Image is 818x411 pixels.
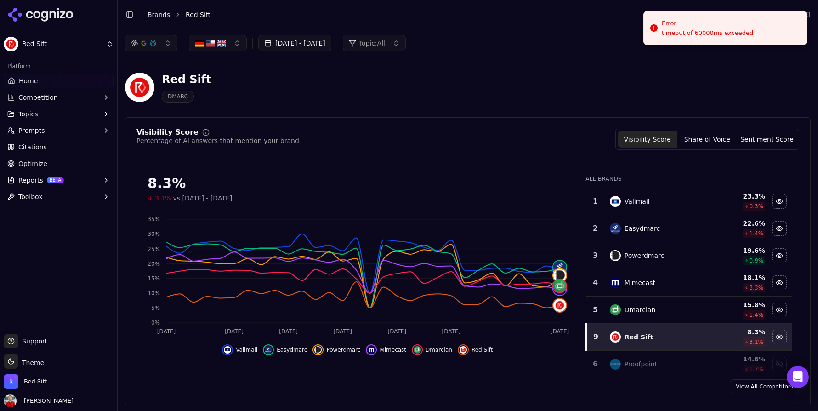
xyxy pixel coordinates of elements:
div: Proofpoint [625,360,657,369]
button: Hide valimail data [772,194,787,209]
img: dmarcian [414,346,421,354]
img: red sift [610,331,621,342]
img: dmarcian [610,304,621,315]
img: mimecast [610,277,621,288]
span: Optimize [18,159,47,168]
tspan: 10% [148,290,160,297]
img: powerdmarc [314,346,322,354]
div: 8.3% [148,175,567,192]
tspan: 30% [148,231,160,237]
span: Topic: All [359,39,385,48]
tspan: 0% [151,320,160,326]
nav: breadcrumb [148,10,726,19]
tspan: 5% [151,305,160,311]
span: 1.4 % [750,230,764,237]
span: vs [DATE] - [DATE] [173,194,233,203]
img: dmarcian [553,280,566,292]
tspan: [DATE] [279,328,298,335]
img: Jack Lilley [4,394,17,407]
button: Competition [4,90,114,105]
img: mimecast [368,346,375,354]
span: Mimecast [380,346,406,354]
tspan: [DATE] [157,328,176,335]
img: easydmarc [553,261,566,274]
button: Hide red sift data [458,344,493,355]
img: valimail [224,346,231,354]
button: Hide easydmarc data [263,344,307,355]
div: 6 [590,359,601,370]
div: Percentage of AI answers that mention your brand [136,136,299,145]
span: Support [18,337,47,346]
div: Valimail [625,197,650,206]
img: powerdmarc [610,250,621,261]
span: 3.1% [155,194,171,203]
img: Germany [195,39,204,48]
tspan: [DATE] [225,328,244,335]
img: red sift [460,346,467,354]
button: Visibility Score [618,131,677,148]
button: Hide dmarcian data [412,344,452,355]
img: Red Sift [4,37,18,51]
span: BETA [47,177,64,183]
span: Valimail [236,346,257,354]
img: valimail [610,196,621,207]
span: Dmarcian [426,346,452,354]
div: 19.6 % [712,246,765,255]
tr: 9red siftRed Sift8.3%3.1%Hide red sift data [586,324,792,351]
div: Red Sift [625,332,653,342]
a: Optimize [4,156,114,171]
a: Brands [148,11,170,18]
span: 3.3 % [750,284,764,291]
div: 9 [591,331,601,342]
button: Open organization switcher [4,374,47,389]
div: 3 [590,250,601,261]
tspan: [DATE] [551,328,569,335]
div: 5 [590,304,601,315]
span: Powerdmarc [326,346,360,354]
img: red sift [553,299,566,312]
button: Hide dmarcian data [772,303,787,317]
button: Open user button [4,394,74,407]
span: Competition [18,93,58,102]
span: 0.3 % [750,203,764,210]
span: Red Sift [22,40,102,48]
button: Hide easydmarc data [772,221,787,236]
img: United Kingdom [217,39,226,48]
div: 23.3 % [712,192,765,201]
span: Red Sift [471,346,493,354]
a: Citations [4,140,114,154]
img: Red Sift [125,73,154,102]
span: Red Sift [24,377,47,386]
button: Hide red sift data [772,330,787,344]
div: Powerdmarc [625,251,664,260]
button: Prompts [4,123,114,138]
div: Open Intercom Messenger [787,366,809,388]
tspan: 25% [148,246,160,252]
span: Citations [18,143,47,152]
span: Easydmarc [277,346,307,354]
span: [PERSON_NAME] [20,397,74,405]
button: Share of Voice [677,131,737,148]
tspan: [DATE] [333,328,352,335]
div: Red Sift [162,72,211,87]
tspan: [DATE] [387,328,406,335]
button: Hide mimecast data [772,275,787,290]
span: 1.4 % [750,311,764,319]
tr: 6proofpointProofpoint14.6%1.7%Show proofpoint data [586,351,792,378]
span: Theme [18,359,44,366]
button: Hide valimail data [222,344,257,355]
img: Red Sift [4,374,18,389]
div: Mimecast [625,278,655,287]
div: 2 [590,223,601,234]
button: Toolbox [4,189,114,204]
span: 0.9 % [750,257,764,264]
div: 14.6 % [712,354,765,364]
div: Platform [4,59,114,74]
span: Reports [18,176,43,185]
div: 4 [590,277,601,288]
div: 15.8 % [712,300,765,309]
div: Visibility Score [136,129,199,136]
img: United States [206,39,215,48]
img: proofpoint [610,359,621,370]
tr: 3powerdmarcPowerdmarc19.6%0.9%Hide powerdmarc data [586,242,792,269]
